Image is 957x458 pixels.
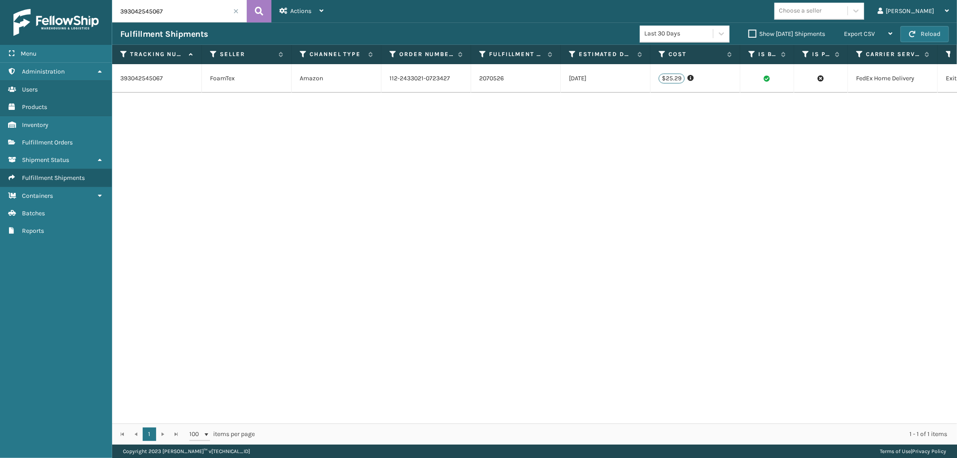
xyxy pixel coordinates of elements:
[130,50,184,58] label: Tracking Number
[758,50,777,58] label: Is Buy Shipping
[779,6,822,16] div: Choose a seller
[812,50,830,58] label: Is Prime
[22,209,45,217] span: Batches
[748,30,825,38] label: Show [DATE] Shipments
[21,50,36,57] span: Menu
[292,64,381,93] td: Amazon
[123,445,250,458] p: Copyright 2023 [PERSON_NAME]™ v [TECHNICAL_ID]
[13,9,99,36] img: logo
[659,74,685,83] p: $25.29
[579,50,633,58] label: Estimated Delivery Date
[644,29,714,39] div: Last 30 Days
[120,29,208,39] h3: Fulfillment Shipments
[22,68,65,75] span: Administration
[880,445,946,458] div: |
[561,64,651,93] td: [DATE]
[399,50,454,58] label: Order Number
[900,26,949,42] button: Reload
[844,30,875,38] span: Export CSV
[267,430,947,439] div: 1 - 1 of 1 items
[220,50,274,58] label: Seller
[22,86,38,93] span: Users
[479,74,504,83] a: 2070526
[912,448,946,454] a: Privacy Policy
[389,74,450,82] a: 112-2433021-0723427
[22,174,85,182] span: Fulfillment Shipments
[848,64,938,93] td: FedEx Home Delivery
[489,50,543,58] label: Fulfillment Order Id
[22,227,44,235] span: Reports
[866,50,920,58] label: Carrier Service
[22,103,47,111] span: Products
[22,121,48,129] span: Inventory
[22,156,69,164] span: Shipment Status
[290,7,311,15] span: Actions
[669,50,723,58] label: Cost
[22,192,53,200] span: Containers
[880,448,911,454] a: Terms of Use
[112,64,202,93] td: 393042545067
[22,139,73,146] span: Fulfillment Orders
[143,427,156,441] a: 1
[189,427,255,441] span: items per page
[310,50,364,58] label: Channel Type
[189,430,203,439] span: 100
[202,64,292,93] td: FoamTex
